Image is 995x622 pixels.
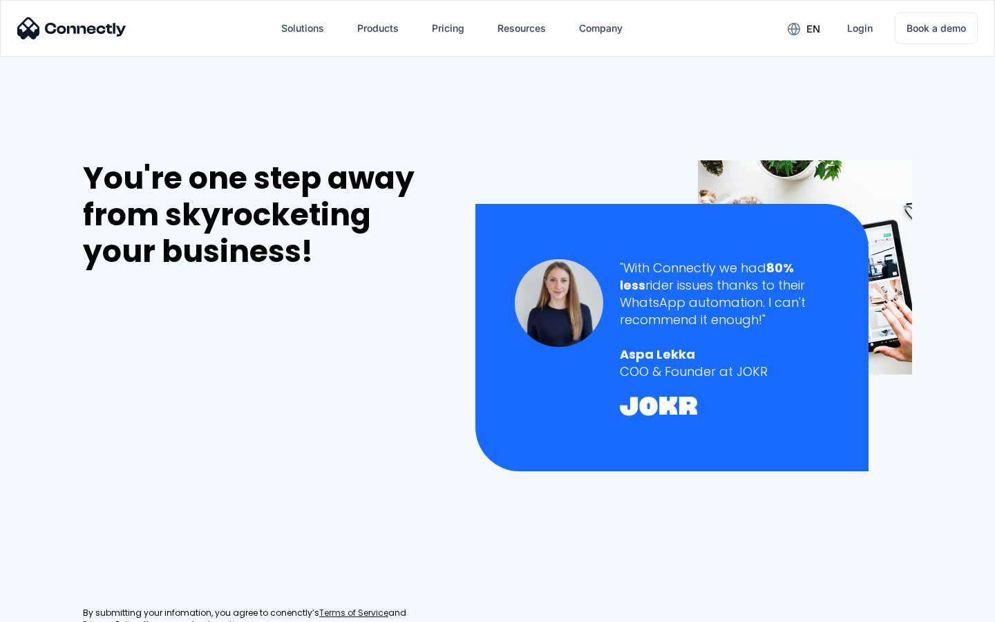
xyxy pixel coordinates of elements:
[579,19,623,38] div: Company
[28,598,83,617] ul: Language list
[620,259,829,329] div: "With Connectly we had rider issues thanks to their WhatsApp automation. I can't recommend it eno...
[83,160,446,270] div: You're one step away from skyrocketing your business!
[895,12,978,44] a: Book a demo
[319,607,388,619] a: Terms of Service
[14,598,83,617] aside: Language selected: English
[281,19,324,38] div: Solutions
[83,286,290,591] iframe: Form 0
[17,17,126,39] img: Connectly Logo
[421,12,475,45] a: Pricing
[432,19,464,38] div: Pricing
[620,346,695,363] strong: Aspa Lekka
[847,19,873,38] div: Login
[620,259,794,294] strong: 80% less
[836,12,884,45] a: Login
[620,363,829,380] div: COO & Founder at JOKR
[357,19,399,38] div: Products
[806,19,820,39] div: en
[497,19,546,38] div: Resources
